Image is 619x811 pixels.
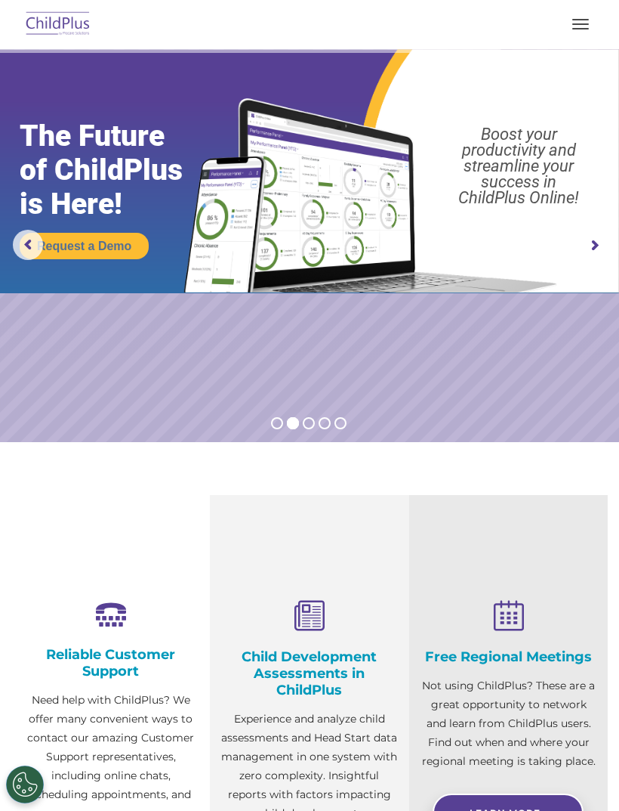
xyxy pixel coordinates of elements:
[20,233,149,259] a: Request a Demo
[420,648,596,665] h4: Free Regional Meetings
[420,676,596,771] p: Not using ChildPlus? These are a great opportunity to network and learn from ChildPlus users. Fin...
[6,766,44,803] button: Cookies Settings
[23,7,94,42] img: ChildPlus by Procare Solutions
[427,126,611,206] rs-layer: Boost your productivity and streamline your success in ChildPlus Online!
[23,646,199,679] h4: Reliable Customer Support
[221,648,397,698] h4: Child Development Assessments in ChildPlus
[20,119,217,221] rs-layer: The Future of ChildPlus is Here!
